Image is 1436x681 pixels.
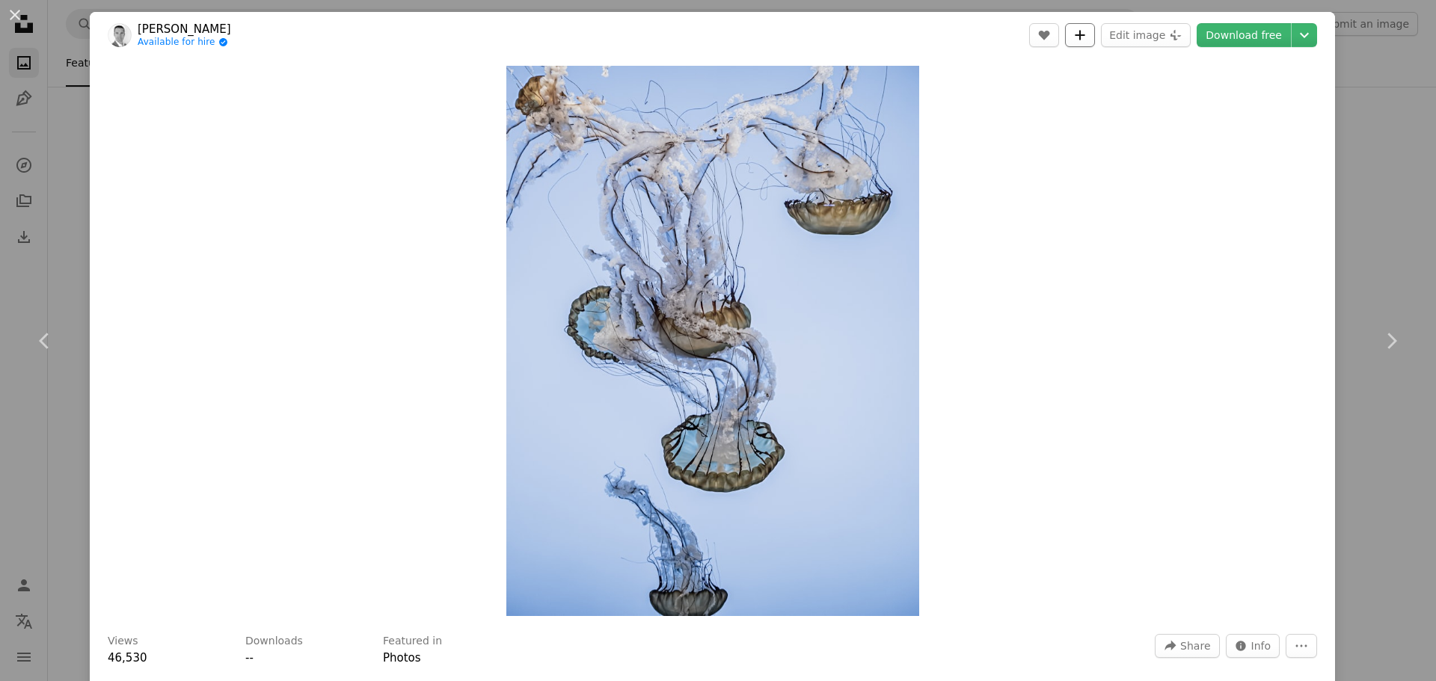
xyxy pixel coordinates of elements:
[1180,635,1210,657] span: Share
[245,649,254,667] button: --
[506,66,919,616] button: Zoom in on this image
[108,651,147,665] span: 46,530
[1155,634,1219,658] button: Share this image
[1292,23,1317,47] button: Choose download size
[1226,634,1280,658] button: Stats about this image
[245,651,254,665] span: --
[1101,23,1191,47] button: Edit image
[1197,23,1291,47] a: Download free
[138,37,231,49] a: Available for hire
[383,651,421,665] a: Photos
[383,634,442,649] h3: Featured in
[1065,23,1095,47] button: Add to Collection
[245,634,303,649] h3: Downloads
[1346,269,1436,413] a: Next
[1029,23,1059,47] button: Like
[108,634,138,649] h3: Views
[108,23,132,47] img: Go to Sebastian Schuster's profile
[1286,634,1317,658] button: More Actions
[1251,635,1271,657] span: Info
[506,66,919,616] img: Several jellyfish drift gracefully in blue water.
[138,22,231,37] a: [PERSON_NAME]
